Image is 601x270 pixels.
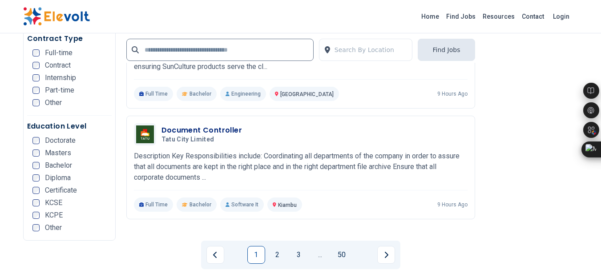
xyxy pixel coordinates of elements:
a: Contact [518,9,548,24]
input: Other [32,99,40,106]
button: Find Jobs [418,39,475,61]
span: Contract [45,62,71,69]
img: Elevolt [23,7,90,26]
p: Full Time [134,197,173,212]
span: Full-time [45,49,73,56]
h5: Education Level [27,121,112,132]
p: Software It [220,197,264,212]
a: Resources [479,9,518,24]
a: Jump forward [311,246,329,264]
a: Page 1 is your current page [247,246,265,264]
a: Next page [377,246,395,264]
a: Find Jobs [443,9,479,24]
span: Diploma [45,174,71,181]
input: Diploma [32,174,40,181]
input: Part-time [32,87,40,94]
p: 9 hours ago [437,90,468,97]
p: Description Key Responsibilities include: Coordinating all departments of the company in order to... [134,151,468,183]
a: Page 50 [333,246,351,264]
input: Bachelor [32,162,40,169]
a: Page 3 [290,246,308,264]
span: Bachelor [190,201,211,208]
span: Internship [45,74,76,81]
input: Full-time [32,49,40,56]
span: Masters [45,149,71,157]
a: Page 2 [269,246,286,264]
span: Tatu City Limited [161,136,214,144]
input: Doctorate [32,137,40,144]
span: Other [45,99,62,106]
a: Home [418,9,443,24]
p: Full Time [134,87,173,101]
ul: Pagination [206,246,395,264]
a: Previous page [206,246,224,264]
span: Bachelor [45,162,72,169]
span: [GEOGRAPHIC_DATA] [280,91,334,97]
h5: Contract Type [27,33,112,44]
input: KCPE [32,212,40,219]
input: Other [32,224,40,231]
input: Masters [32,149,40,157]
span: Part-time [45,87,74,94]
a: Login [548,8,575,25]
p: Engineering [220,87,266,101]
span: Doctorate [45,137,76,144]
a: Tatu City LimitedDocument ControllerTatu City LimitedDescription Key Responsibilities include: Co... [134,123,468,212]
h3: Document Controller [161,125,242,136]
input: KCSE [32,199,40,206]
input: Internship [32,74,40,81]
input: Certificate [32,187,40,194]
span: Certificate [45,187,77,194]
input: Contract [32,62,40,69]
span: KCSE [45,199,62,206]
span: Other [45,224,62,231]
img: Tatu City Limited [136,125,154,143]
p: 9 hours ago [437,201,468,208]
span: KCPE [45,212,63,219]
span: Bachelor [190,90,211,97]
span: Kiambu [278,202,297,208]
